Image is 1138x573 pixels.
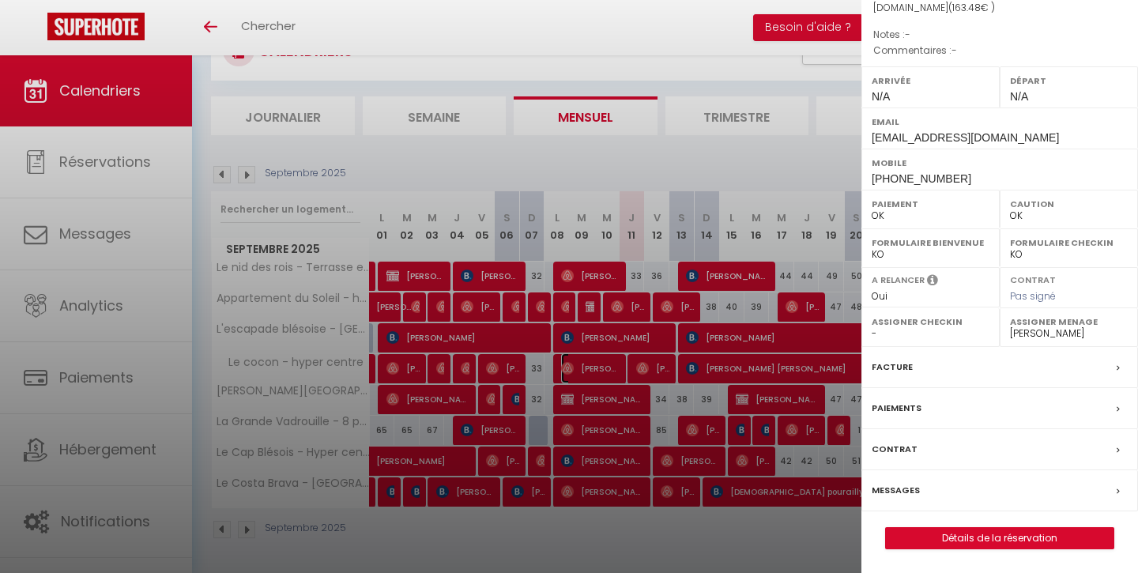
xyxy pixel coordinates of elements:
label: Contrat [1010,273,1056,284]
label: Facture [872,359,913,375]
label: Formulaire Bienvenue [872,235,989,251]
p: Commentaires : [873,43,1126,58]
label: Email [872,114,1128,130]
label: Assigner Menage [1010,314,1128,330]
span: N/A [872,90,890,103]
span: Pas signé [1010,289,1056,303]
i: Sélectionner OUI si vous souhaiter envoyer les séquences de messages post-checkout [927,273,938,291]
a: Détails de la réservation [886,528,1114,548]
label: Assigner Checkin [872,314,989,330]
iframe: Chat [1071,502,1126,561]
label: Contrat [872,441,918,458]
span: [EMAIL_ADDRESS][DOMAIN_NAME] [872,131,1059,144]
p: Notes : [873,27,1126,43]
label: Messages [872,482,920,499]
label: Caution [1010,196,1128,212]
label: Départ [1010,73,1128,89]
span: - [905,28,910,41]
label: Paiements [872,400,921,417]
label: Arrivée [872,73,989,89]
div: [DOMAIN_NAME] [873,1,1126,16]
span: [PHONE_NUMBER] [872,172,971,185]
button: Détails de la réservation [885,527,1114,549]
label: Formulaire Checkin [1010,235,1128,251]
span: - [951,43,957,57]
span: N/A [1010,90,1028,103]
span: 163.48 [952,1,981,14]
label: Paiement [872,196,989,212]
label: A relancer [872,273,925,287]
span: ( € ) [948,1,995,14]
label: Mobile [872,155,1128,171]
button: Ouvrir le widget de chat LiveChat [13,6,60,54]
